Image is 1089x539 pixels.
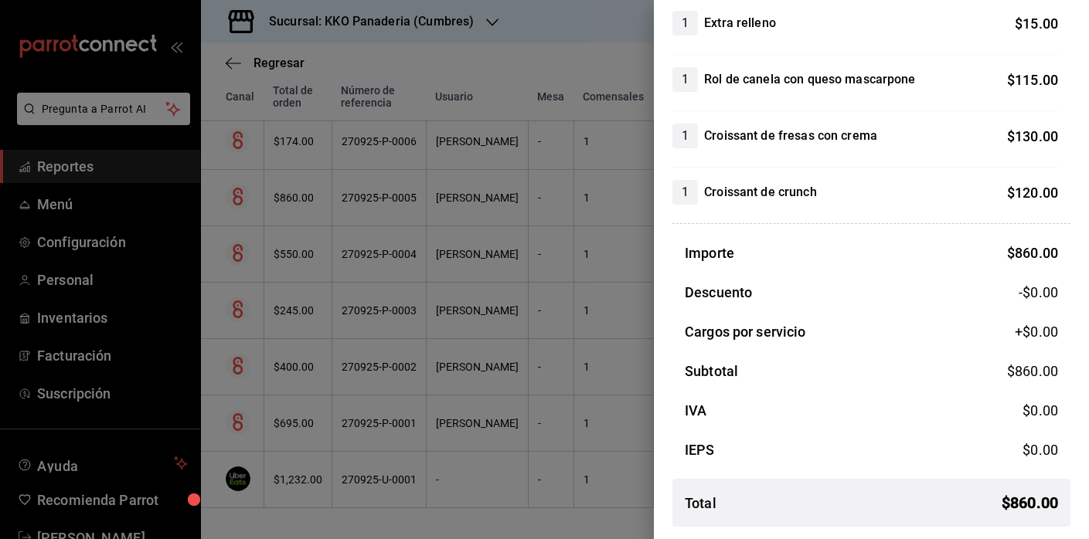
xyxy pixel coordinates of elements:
span: $ 130.00 [1007,128,1058,144]
span: -$0.00 [1019,282,1058,303]
span: 1 [672,127,698,145]
h4: Extra relleno [704,14,776,32]
h4: Croissant de fresas con crema [704,127,877,145]
h3: IVA [685,400,706,421]
h3: Cargos por servicio [685,321,806,342]
span: $ 860.00 [1002,491,1058,514]
h4: Rol de canela con queso mascarpone [704,70,915,89]
h3: IEPS [685,439,715,460]
span: $ 0.00 [1023,402,1058,419]
span: $ 860.00 [1007,245,1058,261]
span: $ 120.00 [1007,185,1058,201]
span: $ 0.00 [1023,442,1058,458]
span: 1 [672,14,698,32]
h3: Subtotal [685,361,738,381]
span: $ 15.00 [1015,15,1058,32]
span: 1 [672,183,698,202]
h3: Descuento [685,282,752,303]
h4: Croissant de crunch [704,183,817,202]
span: $ 115.00 [1007,72,1058,88]
span: $ 860.00 [1007,363,1058,379]
span: +$ 0.00 [1015,321,1058,342]
h3: Total [685,493,716,514]
span: 1 [672,70,698,89]
h3: Importe [685,242,734,263]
